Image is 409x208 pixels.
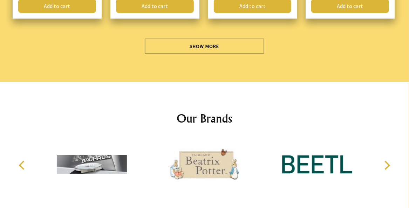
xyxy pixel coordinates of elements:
[145,39,264,54] a: Show More
[379,158,394,173] button: Next
[170,138,240,190] img: Beatrix Potter
[11,110,398,127] h2: Our Brands
[57,138,127,190] img: Bauhaus Watches
[15,158,30,173] button: Previous
[282,138,352,190] img: BEETL Skincare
